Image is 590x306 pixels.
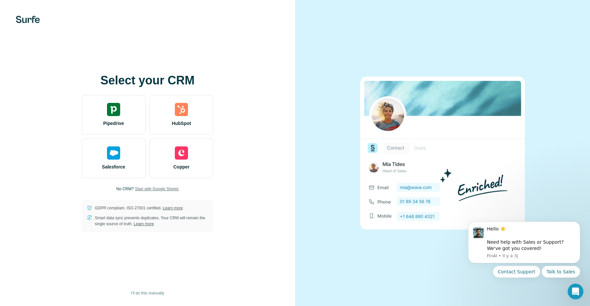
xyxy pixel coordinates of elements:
span: Pipedrive [103,120,124,127]
span: I’ll do this manually [131,290,164,296]
img: salesforce's logo [107,146,120,160]
span: HubSpot [172,120,191,127]
iframe: Intercom live chat [568,284,583,299]
span: Copper [174,164,190,170]
iframe: Intercom notifications message [458,213,590,303]
a: Learn more [134,222,154,226]
img: copper's logo [175,146,188,160]
img: none image [360,76,525,229]
button: Start with Google Sheets [135,186,179,192]
img: pipedrive's logo [107,103,120,116]
img: Surfe's logo [16,16,40,23]
h1: Select your CRM [82,74,213,87]
img: hubspot's logo [175,103,188,116]
p: GDPR compliant. ISO-27001 certified. [95,205,183,211]
p: Smart data sync prevents duplicates. Your CRM will remain the single source of truth. [95,215,208,227]
span: Salesforce [102,164,125,170]
a: Learn more [163,206,183,210]
p: No CRM? [116,186,134,192]
button: I’ll do this manually [126,288,169,298]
